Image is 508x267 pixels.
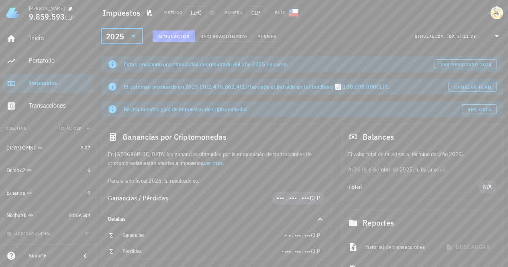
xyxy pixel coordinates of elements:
[186,6,207,19] span: LIFO
[3,183,93,202] a: Binance 0
[29,11,65,22] span: 9.859.593
[29,5,65,12] div: [PERSON_NAME]
[364,238,435,256] div: Historial de transacciones
[3,119,93,138] button: CuentasTotal CLP
[69,212,90,218] span: 9.859.584
[308,83,341,90] span: Plan Basic 📈
[3,96,93,116] a: Transacciones
[342,150,503,174] div: Al 31 de diciembre de 2025, tu balance es
[311,248,320,255] span: CLP
[343,83,376,90] span: 100.000.000
[124,83,389,90] span: El volumen procesado en 2025 ( ) excede el incluido en tu ( ).
[275,10,286,16] div: País
[410,29,506,44] div: Simulación:[DATE] 11:38
[3,138,93,157] a: CRYPTOMKT 9,07
[490,6,503,19] div: avatar
[483,180,492,193] span: N/A
[29,34,90,42] div: Inicio
[102,150,331,185] div: En [GEOGRAPHIC_DATA] las ganancias obtenidas por la enajenación de transacciones de criptomonedas...
[88,167,90,173] span: 0
[29,253,74,259] div: Soporte
[3,51,93,71] a: Portafolio
[29,57,90,64] div: Portafolio
[376,83,386,90] span: CLP
[289,8,298,18] div: CL-icon
[440,61,491,67] span: ver resultado 2024
[106,33,124,41] div: 2025
[348,150,496,159] p: El valor total de tu ledger al término del año 2025.
[122,232,284,238] div: Ganancias
[81,145,90,151] span: 9,07
[6,145,36,151] div: CRYPTOMKT
[448,82,497,92] a: Cambiar plan
[108,216,306,222] div: Detalles
[204,159,222,167] a: ver más
[3,206,93,225] a: Notbank 9.859.584
[101,28,143,44] div: 2025
[200,33,235,39] span: Declaración
[342,210,503,236] div: Reportes
[467,106,492,112] span: Ver guía
[122,248,282,255] div: Pérdidas
[158,33,190,39] span: Simulación
[65,14,74,21] span: CLP
[235,33,247,39] span: 2026
[3,74,93,93] a: Impuestos
[202,83,240,90] span: 102.476.862,4
[103,6,143,19] h1: Impuestos
[454,84,492,90] span: Cambiar plan
[5,230,54,238] button: agregar cuenta
[282,248,311,255] span: - ••• . ••• . •••
[3,161,93,180] a: Orionx2 0
[102,124,331,150] div: Ganancias por Criptomonedas
[58,126,82,131] span: Total CLP
[257,33,276,39] span: Planes
[240,83,249,90] span: CLP
[124,60,435,68] div: Estas revisando una simulación del resultado del año 2025 en curso.
[462,104,497,114] a: Ver guía
[309,194,320,202] span: CLP
[348,183,478,190] div: Total
[6,167,25,174] div: Orionx2
[29,102,90,109] div: Transacciones
[6,212,27,219] div: Notbank
[435,59,497,69] button: ver resultado 2024
[3,29,93,48] a: Inicio
[164,10,182,16] div: Método
[415,31,447,41] div: Simulación:
[6,6,19,19] img: LedgiFi
[246,6,265,19] span: CLP
[153,31,195,42] button: Simulación
[195,31,252,42] button: Declaración 2026
[8,231,51,236] span: agregar cuenta
[124,105,462,113] div: Revisa nuestra guía de impuestos de criptomonedas
[342,124,503,150] div: Balances
[88,190,90,196] span: 0
[277,194,310,202] span: ••• . ••• . •••
[252,31,282,42] button: Planes
[447,33,476,41] div: [DATE] 11:38
[6,190,25,196] div: Binance
[311,232,320,239] span: CLP
[224,10,243,16] div: Moneda
[102,211,331,227] div: Detalles
[29,79,90,87] div: Impuestos
[108,194,168,202] span: Ganancias / Pérdidas
[284,232,311,239] span: + • . ••• . •••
